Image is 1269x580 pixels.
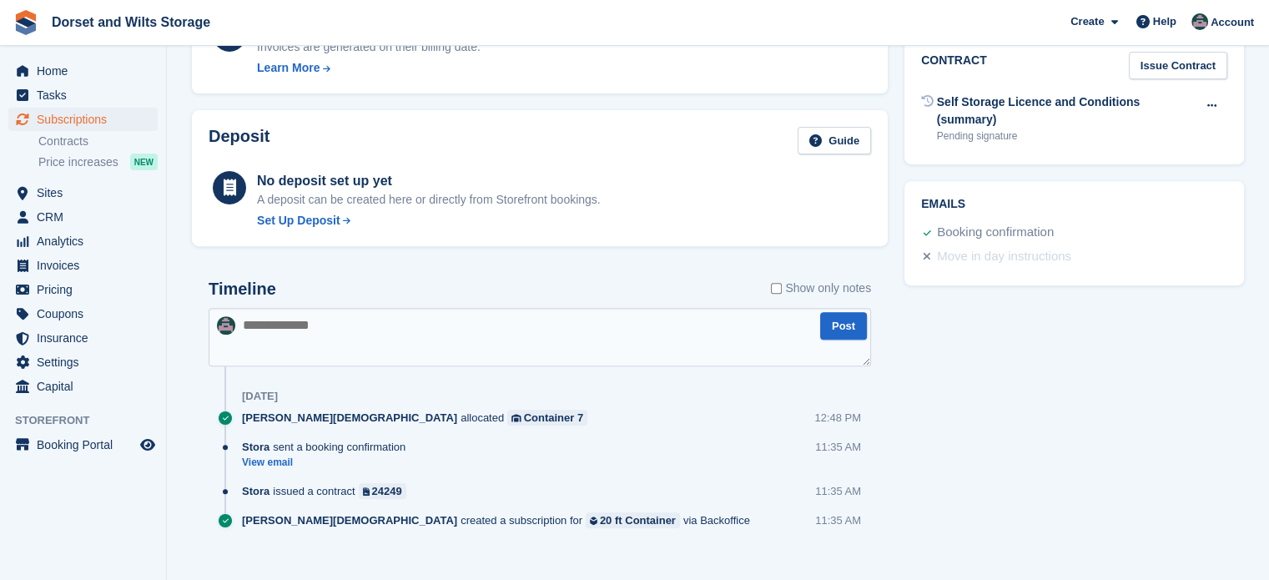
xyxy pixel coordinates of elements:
div: No deposit set up yet [257,171,601,191]
a: Price increases NEW [38,153,158,171]
a: Container 7 [507,410,587,426]
span: Help [1153,13,1176,30]
button: Post [820,312,867,340]
div: sent a booking confirmation [242,439,414,455]
a: menu [8,59,158,83]
h2: Emails [921,198,1227,211]
a: menu [8,278,158,301]
span: Invoices [37,254,137,277]
span: Capital [37,375,137,398]
div: Learn More [257,59,320,77]
div: Invoices are generated on their billing date. [257,38,481,56]
a: menu [8,229,158,253]
a: menu [8,83,158,107]
span: Booking Portal [37,433,137,456]
div: Booking confirmation [937,223,1054,243]
span: Pricing [37,278,137,301]
img: Steph Chick [217,316,235,335]
span: Account [1211,14,1254,31]
input: Show only notes [771,280,782,297]
div: 11:35 AM [815,512,861,528]
h2: Contract [921,52,987,79]
div: Self Storage Licence and Conditions (summary) [937,93,1196,129]
a: menu [8,375,158,398]
img: stora-icon-8386f47178a22dfd0bd8f6a31ec36ba5ce8667c1dd55bd0f319d3a0aa187defe.svg [13,10,38,35]
span: [PERSON_NAME][DEMOGRAPHIC_DATA] [242,512,457,528]
div: 12:48 PM [814,410,861,426]
a: menu [8,302,158,325]
a: menu [8,326,158,350]
div: issued a contract [242,483,415,499]
span: Home [37,59,137,83]
div: Move in day instructions [937,247,1071,267]
span: [PERSON_NAME][DEMOGRAPHIC_DATA] [242,410,457,426]
span: Storefront [15,412,166,429]
span: Sites [37,181,137,204]
a: menu [8,181,158,204]
a: menu [8,433,158,456]
span: Stora [242,483,269,499]
div: 11:35 AM [815,439,861,455]
div: NEW [130,154,158,170]
div: created a subscription for via Backoffice [242,512,758,528]
span: Stora [242,439,269,455]
a: Guide [798,127,871,154]
div: 24249 [372,483,402,499]
a: View email [242,456,414,470]
a: 20 ft Container [586,512,680,528]
a: Dorset and Wilts Storage [45,8,217,36]
span: Settings [37,351,137,374]
span: CRM [37,205,137,229]
span: Analytics [37,229,137,253]
span: Coupons [37,302,137,325]
a: Set Up Deposit [257,212,601,229]
a: Contracts [38,134,158,149]
div: 11:35 AM [815,483,861,499]
span: Tasks [37,83,137,107]
a: menu [8,254,158,277]
div: [DATE] [242,390,278,403]
span: Price increases [38,154,118,170]
div: allocated [242,410,596,426]
h2: Timeline [209,280,276,299]
div: Pending signature [937,129,1196,144]
a: Preview store [138,435,158,455]
a: menu [8,351,158,374]
div: 20 ft Container [600,512,676,528]
span: Insurance [37,326,137,350]
h2: Deposit [209,127,269,154]
p: A deposit can be created here or directly from Storefront bookings. [257,191,601,209]
a: Issue Contract [1129,52,1227,79]
label: Show only notes [771,280,871,297]
div: Container 7 [524,410,584,426]
img: Steph Chick [1191,13,1208,30]
span: Create [1070,13,1104,30]
a: 24249 [359,483,406,499]
a: Learn More [257,59,481,77]
a: menu [8,108,158,131]
a: menu [8,205,158,229]
div: Set Up Deposit [257,212,340,229]
span: Subscriptions [37,108,137,131]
